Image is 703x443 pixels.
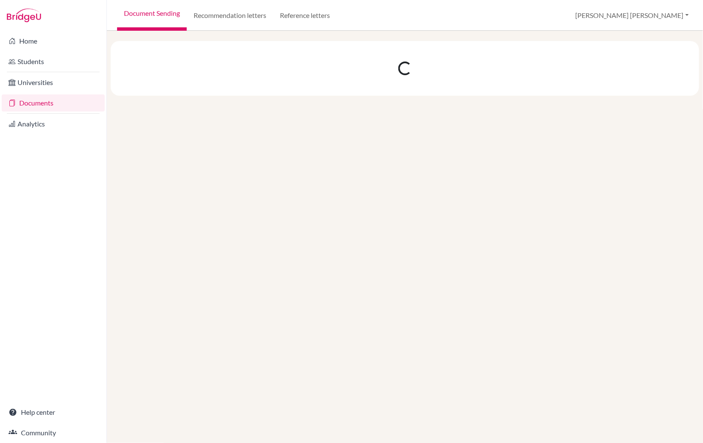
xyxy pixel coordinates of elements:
a: Analytics [2,115,105,132]
a: Documents [2,94,105,111]
a: Students [2,53,105,70]
a: Home [2,32,105,50]
img: Bridge-U [7,9,41,22]
button: [PERSON_NAME] [PERSON_NAME] [572,7,693,23]
a: Community [2,424,105,441]
a: Help center [2,404,105,421]
a: Universities [2,74,105,91]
